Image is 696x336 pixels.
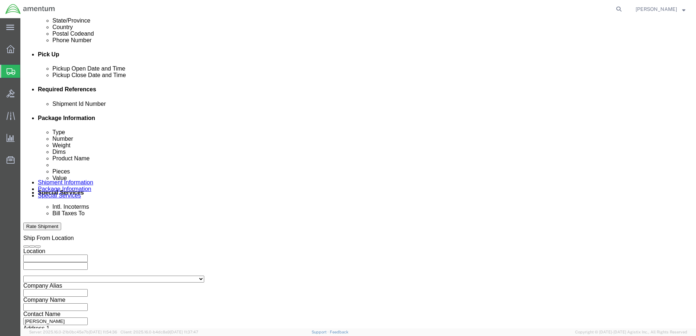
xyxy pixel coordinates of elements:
span: Betty Fuller [636,5,677,13]
a: Support [312,330,330,334]
span: [DATE] 11:54:36 [89,330,117,334]
span: Copyright © [DATE]-[DATE] Agistix Inc., All Rights Reserved [575,329,687,335]
img: logo [5,4,55,15]
span: Server: 2025.16.0-21b0bc45e7b [29,330,117,334]
span: Client: 2025.16.0-b4dc8a9 [120,330,198,334]
iframe: FS Legacy Container [20,18,696,328]
a: Feedback [330,330,348,334]
button: [PERSON_NAME] [635,5,686,13]
span: [DATE] 11:37:47 [170,330,198,334]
